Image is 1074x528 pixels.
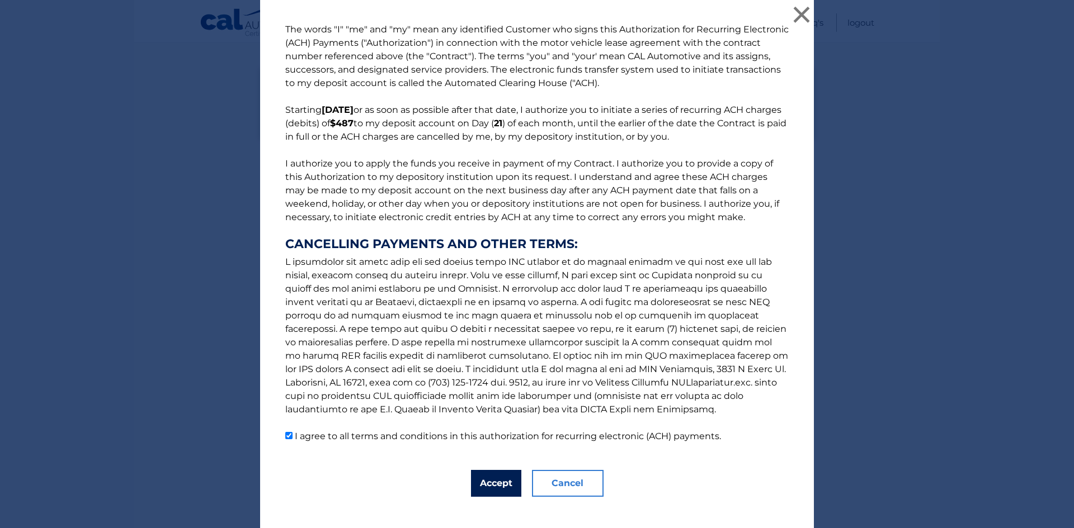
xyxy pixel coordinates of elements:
button: × [790,3,813,26]
b: 21 [494,118,502,129]
label: I agree to all terms and conditions in this authorization for recurring electronic (ACH) payments. [295,431,721,441]
button: Accept [471,470,521,497]
strong: CANCELLING PAYMENTS AND OTHER TERMS: [285,237,789,251]
b: $487 [330,118,354,129]
p: The words "I" "me" and "my" mean any identified Customer who signs this Authorization for Recurri... [274,23,800,443]
button: Cancel [532,470,604,497]
b: [DATE] [322,104,354,115]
